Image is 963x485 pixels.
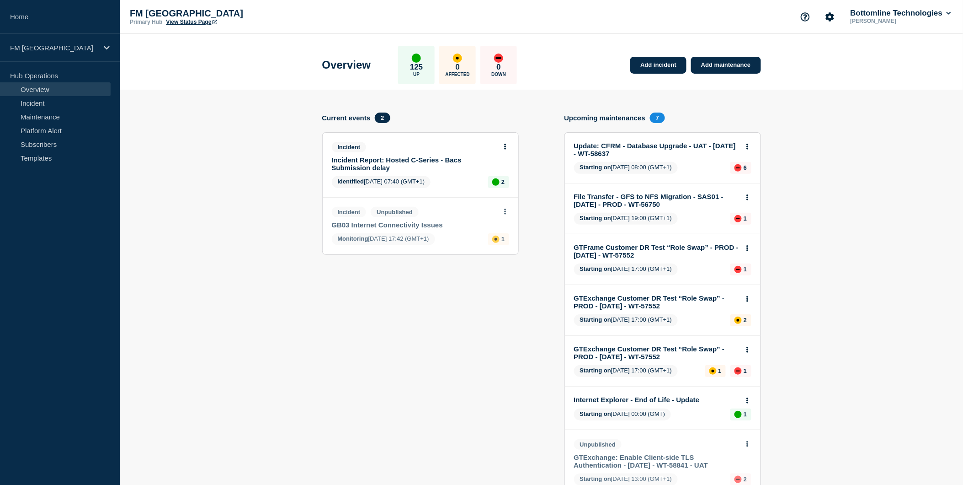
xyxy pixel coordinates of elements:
[580,475,612,482] span: Starting on
[492,236,500,243] div: affected
[574,453,739,469] a: GTExchange: Enable Client-side TLS Authentication - [DATE] - WT-58841 - UAT
[580,215,612,221] span: Starting on
[734,164,742,172] div: down
[574,264,678,275] span: [DATE] 17:00 (GMT+1)
[744,266,747,273] p: 1
[332,207,367,217] span: Incident
[574,314,678,326] span: [DATE] 17:00 (GMT+1)
[820,7,840,27] button: Account settings
[630,57,686,74] a: Add incident
[580,265,612,272] span: Starting on
[456,63,460,72] p: 0
[501,236,505,242] p: 1
[691,57,761,74] a: Add maintenance
[491,72,506,77] p: Down
[744,164,747,171] p: 6
[371,207,419,217] span: Unpublished
[166,19,217,25] a: View Status Page
[332,156,497,172] a: Incident Report: Hosted C-Series - Bacs Submission delay
[322,114,371,122] h4: Current events
[574,365,678,377] span: [DATE] 17:00 (GMT+1)
[580,410,612,417] span: Starting on
[744,367,747,374] p: 1
[130,19,162,25] p: Primary Hub
[574,142,739,157] a: Update: CFRM - Database Upgrade - UAT - [DATE] - WT-58637
[332,176,431,188] span: [DATE] 07:40 (GMT+1)
[734,266,742,273] div: down
[709,367,717,375] div: affected
[734,476,742,483] div: down
[453,54,462,63] div: affected
[332,142,367,152] span: Incident
[338,235,368,242] span: Monitoring
[796,7,815,27] button: Support
[574,243,739,259] a: GTFrame Customer DR Test “Role Swap” - PROD - [DATE] - WT-57552
[375,113,390,123] span: 2
[574,409,671,420] span: [DATE] 00:00 (GMT)
[494,54,503,63] div: down
[492,178,500,186] div: up
[338,178,364,185] span: Identified
[574,294,739,310] a: GTExchange Customer DR Test “Role Swap” - PROD - [DATE] - WT-57552
[744,476,747,483] p: 2
[744,215,747,222] p: 1
[574,345,739,361] a: GTExchange Customer DR Test “Role Swap” - PROD - [DATE] - WT-57552
[580,316,612,323] span: Starting on
[849,18,944,24] p: [PERSON_NAME]
[744,411,747,418] p: 1
[650,113,665,123] span: 7
[574,193,739,208] a: File Transfer - GFS to NFS Migration - SAS01 - [DATE] - PROD - WT-56750
[130,8,313,19] p: FM [GEOGRAPHIC_DATA]
[413,72,420,77] p: Up
[412,54,421,63] div: up
[501,178,505,185] p: 2
[734,411,742,418] div: up
[497,63,501,72] p: 0
[734,367,742,375] div: down
[332,233,435,245] span: [DATE] 17:42 (GMT+1)
[718,367,722,374] p: 1
[734,215,742,222] div: down
[744,317,747,323] p: 2
[332,221,497,229] a: GB03 Internet Connectivity Issues
[322,59,371,71] h1: Overview
[10,44,98,52] p: FM [GEOGRAPHIC_DATA]
[734,317,742,324] div: affected
[574,213,678,225] span: [DATE] 19:00 (GMT+1)
[574,162,678,174] span: [DATE] 08:00 (GMT+1)
[574,439,622,450] span: Unpublished
[580,164,612,171] span: Starting on
[446,72,470,77] p: Affected
[564,114,646,122] h4: Upcoming maintenances
[574,396,739,404] a: Internet Explorer - End of Life - Update
[849,9,953,18] button: Bottomline Technologies
[410,63,423,72] p: 125
[580,367,612,374] span: Starting on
